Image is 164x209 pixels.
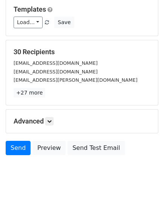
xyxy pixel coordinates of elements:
[14,77,138,83] small: [EMAIL_ADDRESS][PERSON_NAME][DOMAIN_NAME]
[14,48,150,56] h5: 30 Recipients
[14,17,43,28] a: Load...
[32,141,66,155] a: Preview
[6,141,31,155] a: Send
[14,88,45,98] a: +27 more
[54,17,74,28] button: Save
[14,117,150,125] h5: Advanced
[14,60,98,66] small: [EMAIL_ADDRESS][DOMAIN_NAME]
[14,69,98,75] small: [EMAIL_ADDRESS][DOMAIN_NAME]
[14,5,46,13] a: Templates
[126,173,164,209] iframe: Chat Widget
[67,141,125,155] a: Send Test Email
